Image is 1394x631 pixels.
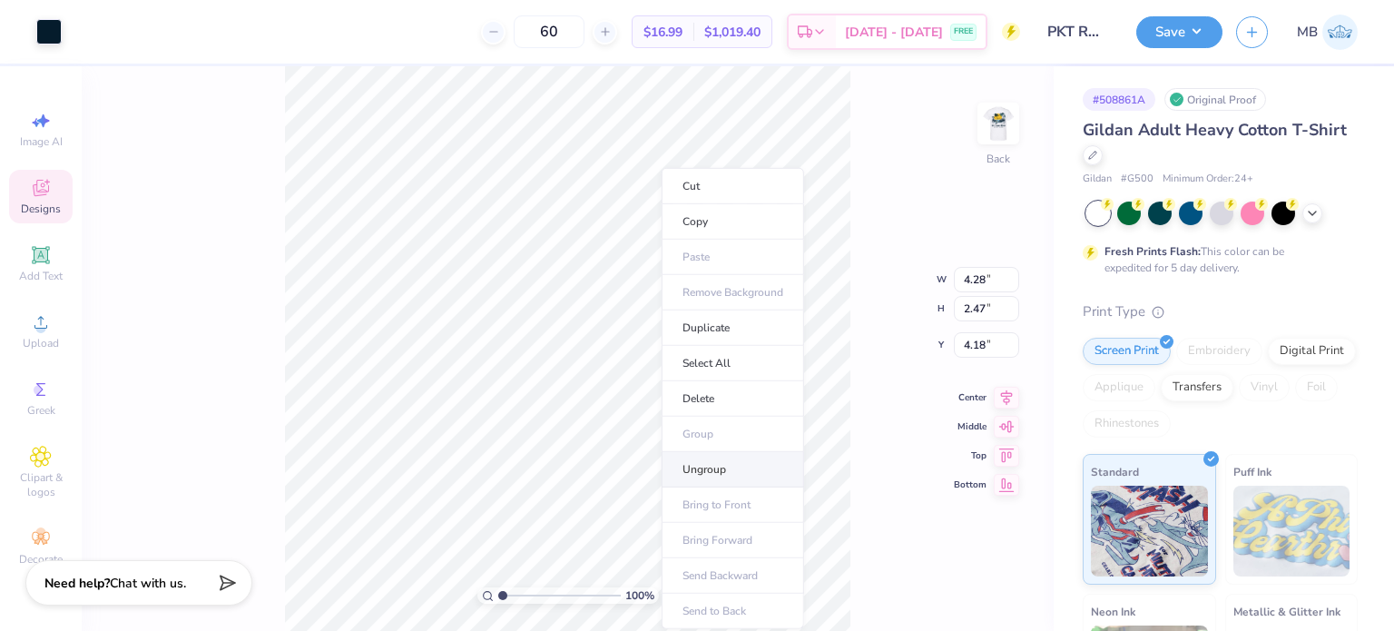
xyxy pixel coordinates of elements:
[1034,14,1123,50] input: Untitled Design
[704,23,761,42] span: $1,019.40
[27,403,55,418] span: Greek
[1136,16,1222,48] button: Save
[1083,338,1171,365] div: Screen Print
[1083,410,1171,438] div: Rhinestones
[845,23,943,42] span: [DATE] - [DATE]
[1083,301,1358,322] div: Print Type
[1164,88,1266,111] div: Original Proof
[514,15,584,48] input: – –
[1297,22,1318,43] span: MB
[1083,172,1112,187] span: Gildan
[1121,172,1153,187] span: # G500
[110,575,186,592] span: Chat with us.
[1083,88,1155,111] div: # 508861A
[987,151,1010,167] div: Back
[44,575,110,592] strong: Need help?
[1091,486,1208,577] img: Standard
[954,25,973,38] span: FREE
[1104,243,1328,276] div: This color can be expedited for 5 day delivery.
[1083,119,1347,141] span: Gildan Adult Heavy Cotton T-Shirt
[1161,374,1233,401] div: Transfers
[19,552,63,567] span: Decorate
[9,470,73,499] span: Clipart & logos
[662,204,804,240] li: Copy
[1239,374,1290,401] div: Vinyl
[625,587,654,604] span: 100 %
[954,420,987,433] span: Middle
[1083,374,1155,401] div: Applique
[643,23,682,42] span: $16.99
[1104,244,1201,259] strong: Fresh Prints Flash:
[980,105,1016,142] img: Back
[1233,462,1271,481] span: Puff Ink
[954,449,987,462] span: Top
[662,311,804,346] li: Duplicate
[662,381,804,417] li: Delete
[662,452,804,488] li: Ungroup
[1233,486,1350,577] img: Puff Ink
[954,391,987,404] span: Center
[23,336,59,350] span: Upload
[1322,15,1358,50] img: Marianne Bagtang
[1233,602,1340,621] span: Metallic & Glitter Ink
[1295,374,1338,401] div: Foil
[21,202,61,216] span: Designs
[19,269,63,283] span: Add Text
[1176,338,1262,365] div: Embroidery
[662,168,804,204] li: Cut
[1091,602,1135,621] span: Neon Ink
[1297,15,1358,50] a: MB
[1268,338,1356,365] div: Digital Print
[20,134,63,149] span: Image AI
[1091,462,1139,481] span: Standard
[662,346,804,381] li: Select All
[954,478,987,491] span: Bottom
[1163,172,1253,187] span: Minimum Order: 24 +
